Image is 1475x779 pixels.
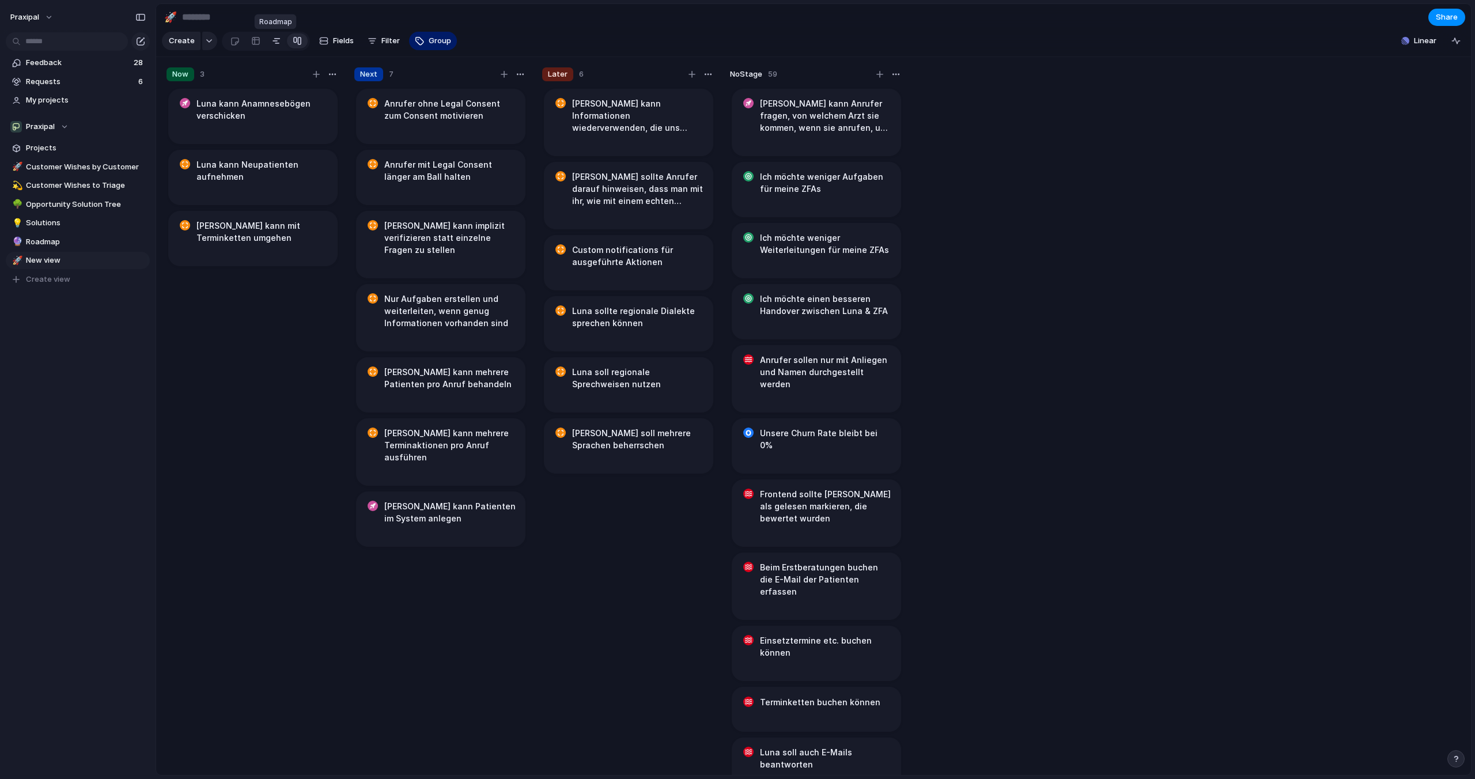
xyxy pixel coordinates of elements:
h1: Ich möchte einen besseren Handover zwischen Luna & ZFA [760,293,891,317]
button: Praxipal [6,118,150,135]
button: 🚀 [161,8,180,27]
span: Roadmap [26,236,146,248]
span: Filter [381,35,400,47]
a: 🌳Opportunity Solution Tree [6,196,150,213]
h1: Unsere Churn Rate bleibt bei 0% [760,427,891,451]
button: Group [409,32,457,50]
h1: Luna sollte regionale Dialekte sprechen können [572,305,704,329]
div: Luna sollte regionale Dialekte sprechen können [544,296,713,351]
a: 🚀New view [6,252,150,269]
h1: [PERSON_NAME] kann Patienten im System anlegen [384,500,516,524]
button: Share [1428,9,1465,26]
span: 6 [579,69,584,80]
h1: Luna kann Anamnesebögen verschicken [196,97,328,122]
div: Unsere Churn Rate bleibt bei 0% [732,418,901,474]
div: [PERSON_NAME] kann implizit verifizieren statt einzelne Fragen zu stellen [356,211,525,278]
div: 💡 [12,217,20,230]
h1: Ich möchte weniger Weiterleitungen für meine ZFAs [760,232,891,256]
button: 💫 [10,180,22,191]
a: 💫Customer Wishes to Triage [6,177,150,194]
div: 🔮 [12,235,20,248]
span: Requests [26,76,135,88]
div: [PERSON_NAME] soll mehrere Sprachen beherrschen [544,418,713,474]
span: Fields [333,35,354,47]
button: 💡 [10,217,22,229]
span: No Stage [730,69,762,80]
h1: [PERSON_NAME] kann mehrere Terminaktionen pro Anruf ausführen [384,427,516,463]
a: 💡Solutions [6,214,150,232]
span: Share [1436,12,1458,23]
div: [PERSON_NAME] kann Anrufer fragen, von welchem Arzt sie kommen, wenn sie anrufen, um eine Erstber... [732,89,901,156]
div: Frontend sollte [PERSON_NAME] als gelesen markieren, die bewertet wurden [732,479,901,547]
div: 🌳 [12,198,20,211]
div: Anrufer sollen nur mit Anliegen und Namen durchgestellt werden [732,345,901,413]
div: Ich möchte weniger Aufgaben für meine ZFAs [732,162,901,217]
span: New view [26,255,146,266]
h1: Luna kann Neupatienten aufnehmen [196,158,328,183]
h1: Anrufer sollen nur mit Anliegen und Namen durchgestellt werden [760,354,891,390]
span: 28 [134,57,145,69]
button: 🚀 [10,255,22,266]
div: 🚀 [12,254,20,267]
h1: Luna soll auch E-Mails beantworten [760,746,891,770]
span: Now [172,69,188,80]
div: Luna kann Anamnesebögen verschicken [168,89,338,144]
div: Beim Erstberatungen buchen die E-Mail der Patienten erfassen [732,553,901,620]
h1: Beim Erstberatungen buchen die E-Mail der Patienten erfassen [760,561,891,598]
div: [PERSON_NAME] kann mehrere Patienten pro Anruf behandeln [356,357,525,413]
div: Terminketten buchen können [732,687,901,732]
h1: Einsetztermine etc. buchen können [760,634,891,659]
h1: Luna soll regionale Sprechweisen nutzen [572,366,704,390]
div: [PERSON_NAME] kann mehrere Terminaktionen pro Anruf ausführen [356,418,525,486]
span: Create [169,35,195,47]
span: Later [548,69,568,80]
div: 💫 [12,179,20,192]
div: [PERSON_NAME] kann Patienten im System anlegen [356,491,525,547]
span: Solutions [26,217,146,229]
button: Create [162,32,201,50]
button: Create view [6,271,150,288]
span: Praxipal [26,121,55,133]
button: praxipal [5,8,59,27]
h1: [PERSON_NAME] sollte Anrufer darauf hinweisen, dass man mit ihr, wie mit einem echten Menschen sp... [572,171,704,207]
span: Feedback [26,57,130,69]
div: 🚀 [12,160,20,173]
span: Create view [26,274,70,285]
span: Projects [26,142,146,154]
span: 3 [200,69,205,80]
h1: Frontend sollte [PERSON_NAME] als gelesen markieren, die bewertet wurden [760,488,891,524]
div: [PERSON_NAME] sollte Anrufer darauf hinweisen, dass man mit ihr, wie mit einem echten Menschen sp... [544,162,713,229]
a: Feedback28 [6,54,150,71]
h1: Ich möchte weniger Aufgaben für meine ZFAs [760,171,891,195]
div: 🚀Customer Wishes by Customer [6,158,150,176]
h1: [PERSON_NAME] kann mit Terminketten umgehen [196,220,328,244]
span: Next [360,69,377,80]
h1: Nur Aufgaben erstellen und weiterleiten, wenn genug Informationen vorhanden sind [384,293,516,329]
div: Roadmap [255,14,297,29]
button: 🔮 [10,236,22,248]
button: Linear [1397,32,1441,50]
button: Filter [363,32,404,50]
span: 59 [768,69,777,80]
a: 🔮Roadmap [6,233,150,251]
h1: Custom notifications für ausgeführte Aktionen [572,244,704,268]
span: Group [429,35,451,47]
div: [PERSON_NAME] kann Informationen wiederverwenden, die uns Patienten bereits gegeben haben [544,89,713,156]
span: 7 [389,69,394,80]
h1: Anrufer mit Legal Consent länger am Ball halten [384,158,516,183]
div: Ich möchte einen besseren Handover zwischen Luna & ZFA [732,284,901,339]
div: Einsetztermine etc. buchen können [732,626,901,681]
h1: Anrufer ohne Legal Consent zum Consent motivieren [384,97,516,122]
span: Opportunity Solution Tree [26,199,146,210]
div: Anrufer mit Legal Consent länger am Ball halten [356,150,525,205]
div: 🚀 [164,9,177,25]
button: 🌳 [10,199,22,210]
button: Fields [315,32,358,50]
span: praxipal [10,12,39,23]
div: [PERSON_NAME] kann mit Terminketten umgehen [168,211,338,266]
h1: [PERSON_NAME] kann implizit verifizieren statt einzelne Fragen zu stellen [384,220,516,256]
div: Nur Aufgaben erstellen und weiterleiten, wenn genug Informationen vorhanden sind [356,284,525,351]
